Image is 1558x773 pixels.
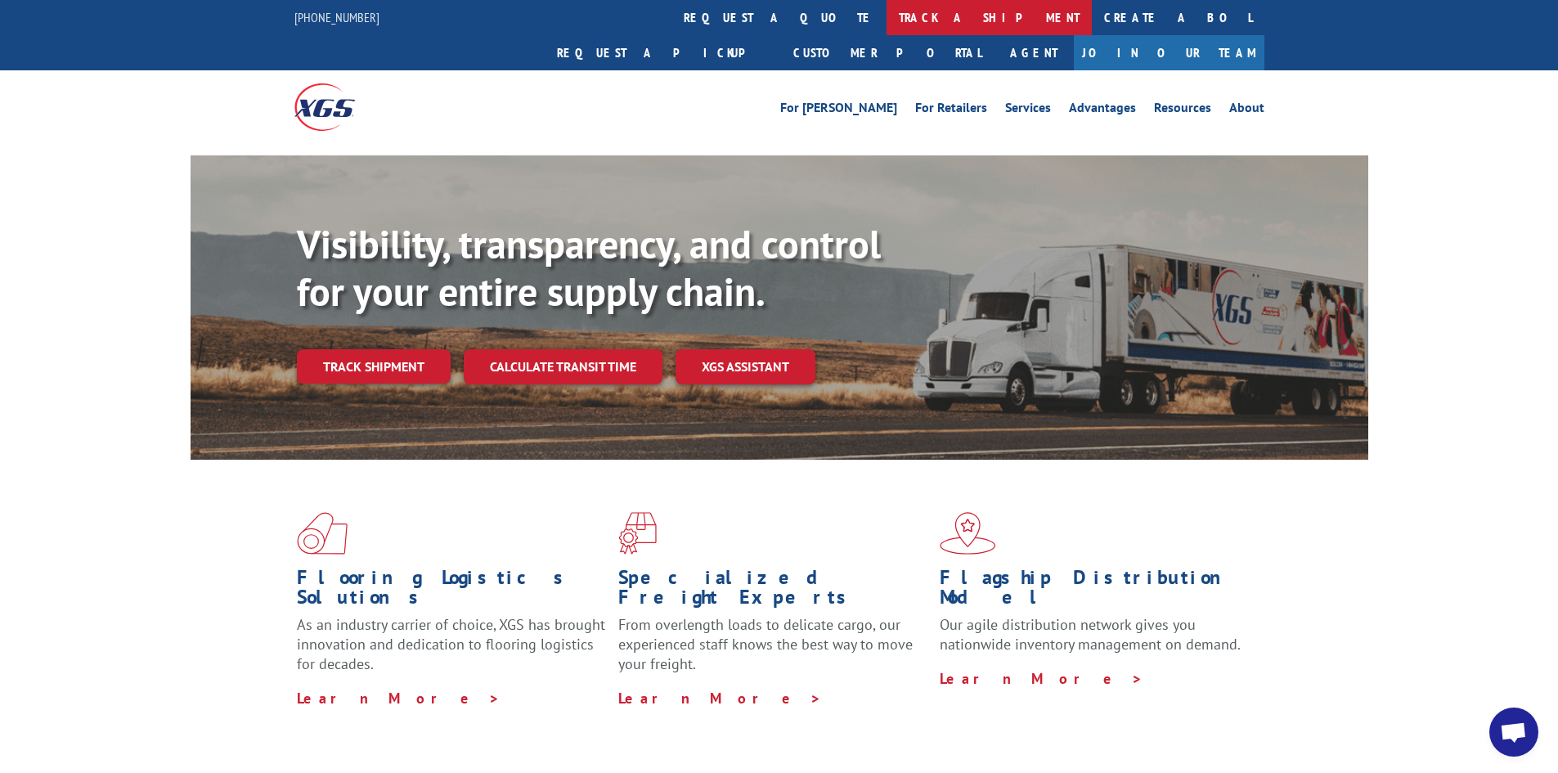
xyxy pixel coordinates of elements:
[780,101,897,119] a: For [PERSON_NAME]
[940,615,1241,654] span: Our agile distribution network gives you nationwide inventory management on demand.
[994,35,1074,70] a: Agent
[545,35,781,70] a: Request a pickup
[297,512,348,555] img: xgs-icon-total-supply-chain-intelligence-red
[294,9,379,25] a: [PHONE_NUMBER]
[1074,35,1264,70] a: Join Our Team
[1069,101,1136,119] a: Advantages
[618,512,657,555] img: xgs-icon-focused-on-flooring-red
[297,568,606,615] h1: Flooring Logistics Solutions
[297,349,451,384] a: Track shipment
[618,615,927,688] p: From overlength loads to delicate cargo, our experienced staff knows the best way to move your fr...
[940,568,1249,615] h1: Flagship Distribution Model
[1005,101,1051,119] a: Services
[297,689,501,708] a: Learn More >
[781,35,994,70] a: Customer Portal
[940,669,1143,688] a: Learn More >
[1489,708,1538,757] div: Open chat
[1154,101,1211,119] a: Resources
[464,349,662,384] a: Calculate transit time
[297,218,881,317] b: Visibility, transparency, and control for your entire supply chain.
[940,512,996,555] img: xgs-icon-flagship-distribution-model-red
[618,568,927,615] h1: Specialized Freight Experts
[915,101,987,119] a: For Retailers
[1229,101,1264,119] a: About
[297,615,605,673] span: As an industry carrier of choice, XGS has brought innovation and dedication to flooring logistics...
[618,689,822,708] a: Learn More >
[676,349,815,384] a: XGS ASSISTANT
